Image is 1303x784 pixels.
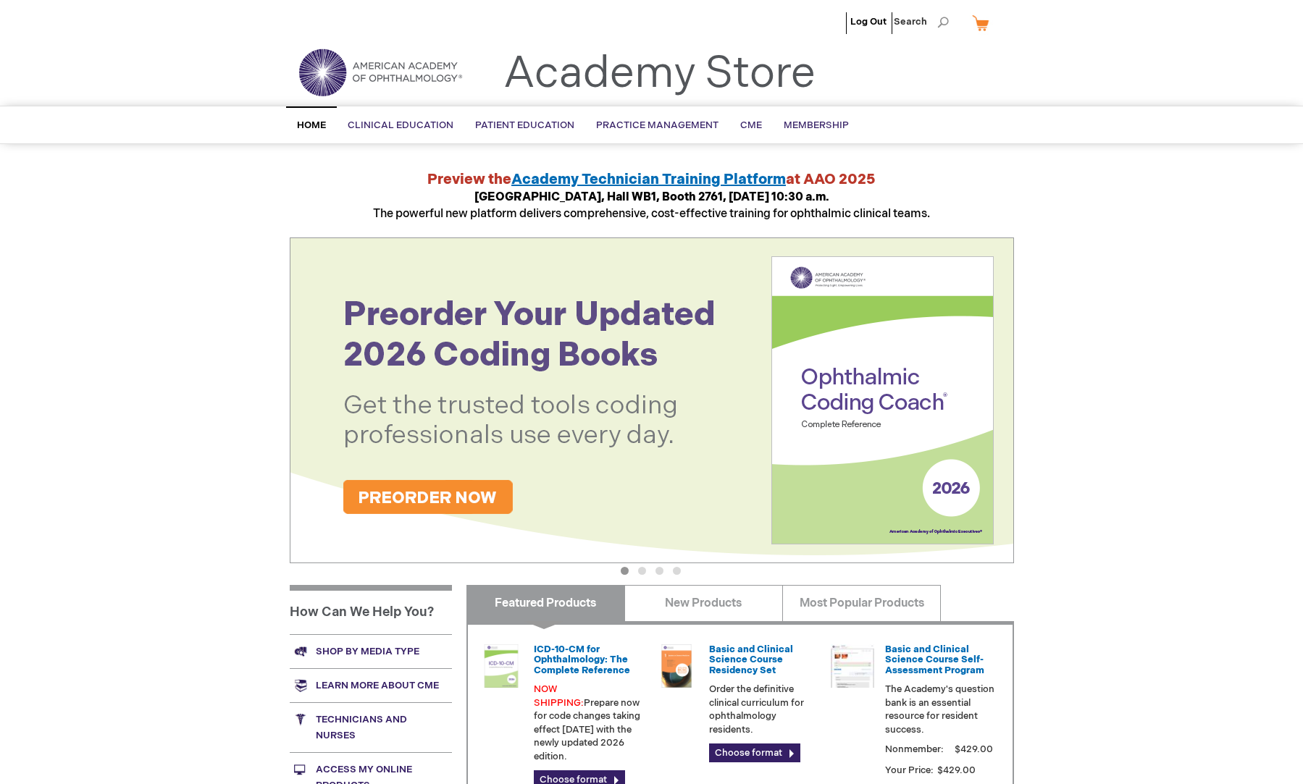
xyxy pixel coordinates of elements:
strong: Your Price: [885,764,934,776]
a: Basic and Clinical Science Course Residency Set [709,644,793,676]
span: The powerful new platform delivers comprehensive, cost-effective training for ophthalmic clinical... [373,190,930,221]
strong: [GEOGRAPHIC_DATA], Hall WB1, Booth 2761, [DATE] 10:30 a.m. [474,190,829,204]
span: Membership [784,119,849,131]
a: ICD-10-CM for Ophthalmology: The Complete Reference [534,644,630,676]
p: Prepare now for code changes taking effect [DATE] with the newly updated 2026 edition. [534,683,644,763]
a: Learn more about CME [290,668,452,702]
a: Technicians and nurses [290,702,452,752]
span: CME [740,119,762,131]
a: Featured Products [466,585,625,621]
span: $429.00 [952,743,995,755]
span: Home [297,119,326,131]
button: 2 of 4 [638,567,646,575]
span: Practice Management [596,119,718,131]
a: Academy Technician Training Platform [511,171,786,188]
button: 1 of 4 [621,567,629,575]
a: New Products [624,585,783,621]
img: 02850963u_47.png [655,644,698,688]
h1: How Can We Help You? [290,585,452,634]
img: bcscself_20.jpg [831,644,874,688]
strong: Preview the at AAO 2025 [427,171,876,188]
span: Clinical Education [348,119,453,131]
a: Shop by media type [290,634,452,668]
button: 3 of 4 [655,567,663,575]
p: Order the definitive clinical curriculum for ophthalmology residents. [709,683,819,736]
a: Choose format [709,743,800,762]
a: Log Out [850,16,887,28]
a: Basic and Clinical Science Course Self-Assessment Program [885,644,984,676]
strong: Nonmember: [885,741,944,759]
img: 0120008u_42.png [479,644,523,688]
span: $429.00 [936,764,978,776]
span: Search [894,7,949,36]
a: Most Popular Products [782,585,941,621]
font: NOW SHIPPING: [534,683,584,709]
p: The Academy's question bank is an essential resource for resident success. [885,683,995,736]
span: Patient Education [475,119,574,131]
a: Academy Store [503,48,816,100]
button: 4 of 4 [673,567,681,575]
